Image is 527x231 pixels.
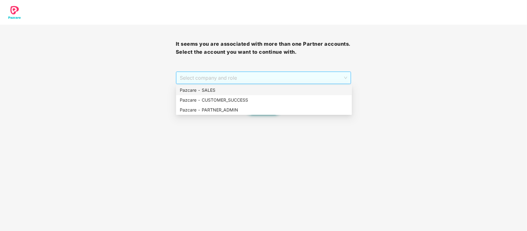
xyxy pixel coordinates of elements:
div: Pazcare - PARTNER_ADMIN [176,105,352,115]
div: Pazcare - SALES [180,87,348,94]
span: Select company and role [180,72,348,84]
div: Pazcare - CUSTOMER_SUCCESS [180,97,348,103]
div: Pazcare - CUSTOMER_SUCCESS [176,95,352,105]
div: Pazcare - SALES [176,85,352,95]
h3: It seems you are associated with more than one Partner accounts. Select the account you want to c... [176,40,352,56]
div: Pazcare - PARTNER_ADMIN [180,107,348,113]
